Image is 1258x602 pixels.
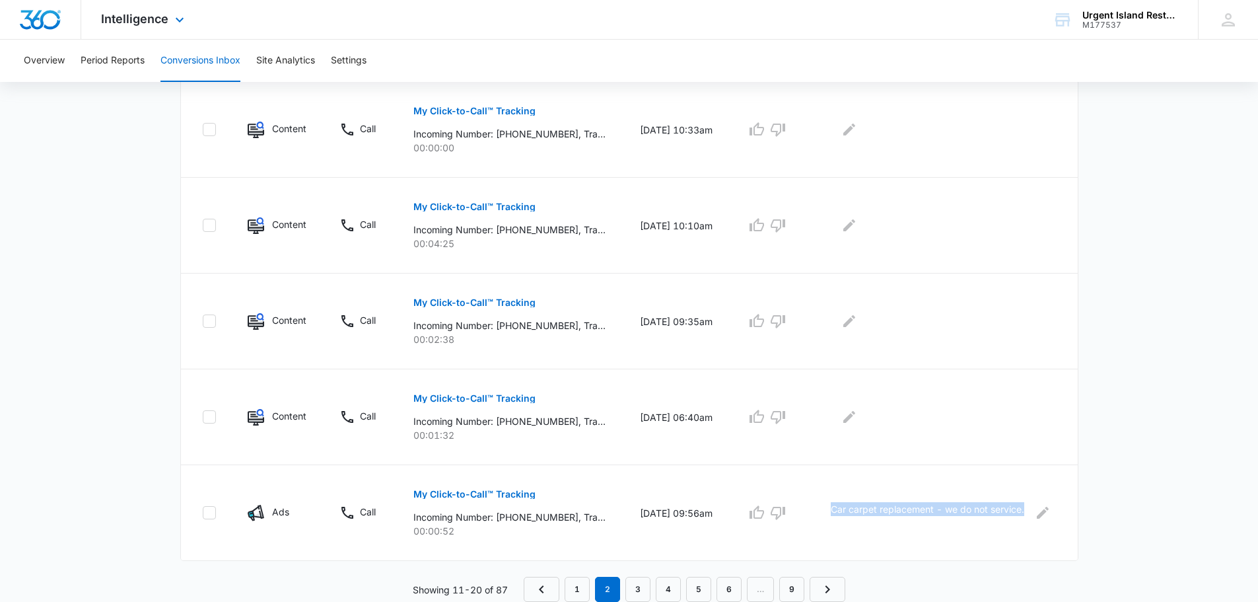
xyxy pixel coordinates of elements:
[413,223,606,237] p: Incoming Number: [PHONE_NUMBER], Tracking Number: [PHONE_NUMBER], Ring To: [PHONE_NUMBER], Caller...
[624,369,730,465] td: [DATE] 06:40am
[101,12,168,26] span: Intelligence
[624,82,730,178] td: [DATE] 10:33am
[413,95,536,127] button: My Click-to-Call™ Tracking
[413,332,608,346] p: 00:02:38
[413,383,536,414] button: My Click-to-Call™ Tracking
[686,577,711,602] a: Page 5
[839,406,860,428] button: Edit Comments
[272,409,306,423] p: Content
[360,122,376,135] p: Call
[413,414,606,428] p: Incoming Number: [PHONE_NUMBER], Tracking Number: [PHONE_NUMBER], Ring To: [PHONE_NUMBER], Caller...
[413,106,536,116] p: My Click-to-Call™ Tracking
[413,127,606,141] p: Incoming Number: [PHONE_NUMBER], Tracking Number: [PHONE_NUMBER], Ring To: [PHONE_NUMBER], Caller...
[656,577,681,602] a: Page 4
[272,313,306,327] p: Content
[360,505,376,519] p: Call
[413,394,536,403] p: My Click-to-Call™ Tracking
[625,577,650,602] a: Page 3
[839,215,860,236] button: Edit Comments
[624,178,730,274] td: [DATE] 10:10am
[413,478,536,510] button: My Click-to-Call™ Tracking
[1032,502,1053,523] button: Edit Comments
[256,40,315,82] button: Site Analytics
[360,409,376,423] p: Call
[160,40,240,82] button: Conversions Inbox
[413,298,536,307] p: My Click-to-Call™ Tracking
[331,40,367,82] button: Settings
[716,577,742,602] a: Page 6
[272,217,306,231] p: Content
[272,122,306,135] p: Content
[24,40,65,82] button: Overview
[272,505,289,519] p: Ads
[624,465,730,561] td: [DATE] 09:56am
[524,577,845,602] nav: Pagination
[413,141,608,155] p: 00:00:00
[565,577,590,602] a: Page 1
[413,319,606,332] p: Incoming Number: [PHONE_NUMBER], Tracking Number: [PHONE_NUMBER], Ring To: [PHONE_NUMBER], Caller...
[524,577,559,602] a: Previous Page
[1082,20,1179,30] div: account id
[413,490,536,499] p: My Click-to-Call™ Tracking
[624,274,730,369] td: [DATE] 09:35am
[413,237,608,250] p: 00:04:25
[360,217,376,231] p: Call
[413,191,536,223] button: My Click-to-Call™ Tracking
[413,583,508,597] p: Showing 11-20 of 87
[413,202,536,211] p: My Click-to-Call™ Tracking
[779,577,804,602] a: Page 9
[413,524,608,538] p: 00:00:52
[831,502,1024,523] p: Car carpet replacement - we do not service.
[360,313,376,327] p: Call
[839,311,860,332] button: Edit Comments
[839,119,860,140] button: Edit Comments
[413,510,606,524] p: Incoming Number: [PHONE_NUMBER], Tracking Number: [PHONE_NUMBER], Ring To: [PHONE_NUMBER], Caller...
[413,428,608,442] p: 00:01:32
[413,287,536,319] button: My Click-to-Call™ Tracking
[810,577,845,602] a: Next Page
[595,577,620,602] em: 2
[81,40,145,82] button: Period Reports
[1082,10,1179,20] div: account name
